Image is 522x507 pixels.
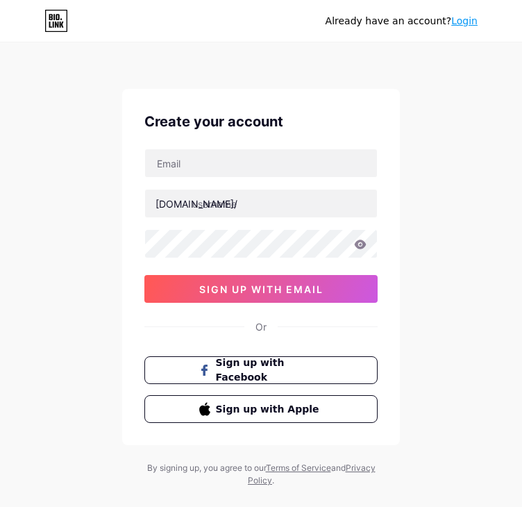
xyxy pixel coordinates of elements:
[144,356,378,384] button: Sign up with Facebook
[145,190,377,217] input: username
[266,463,331,473] a: Terms of Service
[451,15,478,26] a: Login
[255,319,267,334] div: Or
[155,197,237,211] div: [DOMAIN_NAME]/
[144,111,378,132] div: Create your account
[145,149,377,177] input: Email
[216,402,323,417] span: Sign up with Apple
[144,275,378,303] button: sign up with email
[144,395,378,423] button: Sign up with Apple
[199,283,323,295] span: sign up with email
[326,14,478,28] div: Already have an account?
[216,356,323,385] span: Sign up with Facebook
[143,462,379,487] div: By signing up, you agree to our and .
